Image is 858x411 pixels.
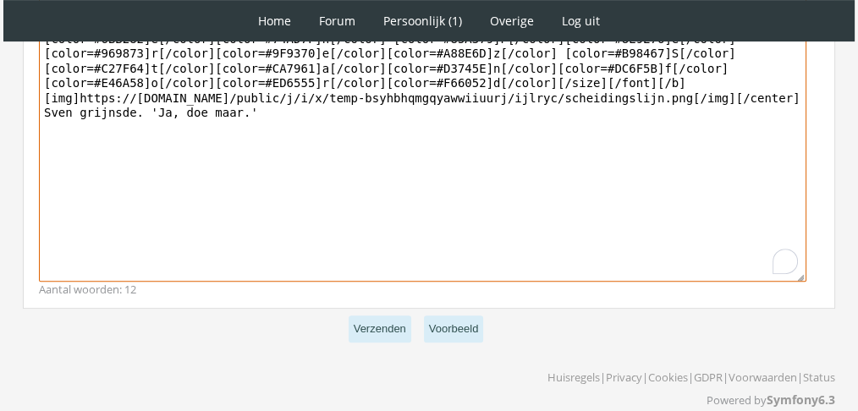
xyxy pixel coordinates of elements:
a: Symfony6.3 [767,392,835,408]
strong: 6.3 [818,392,835,408]
a: GDPR [694,370,723,385]
a: Cookies [648,370,688,385]
button: Verzenden [349,315,411,343]
div: Aantal woorden: 12 [39,282,819,298]
a: Huisregels [547,370,600,385]
button: Voorbeeld [424,315,484,343]
a: Status [803,370,835,385]
a: Voorwaarden [729,370,797,385]
p: | | | | | [547,364,835,386]
a: Privacy [606,370,642,385]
